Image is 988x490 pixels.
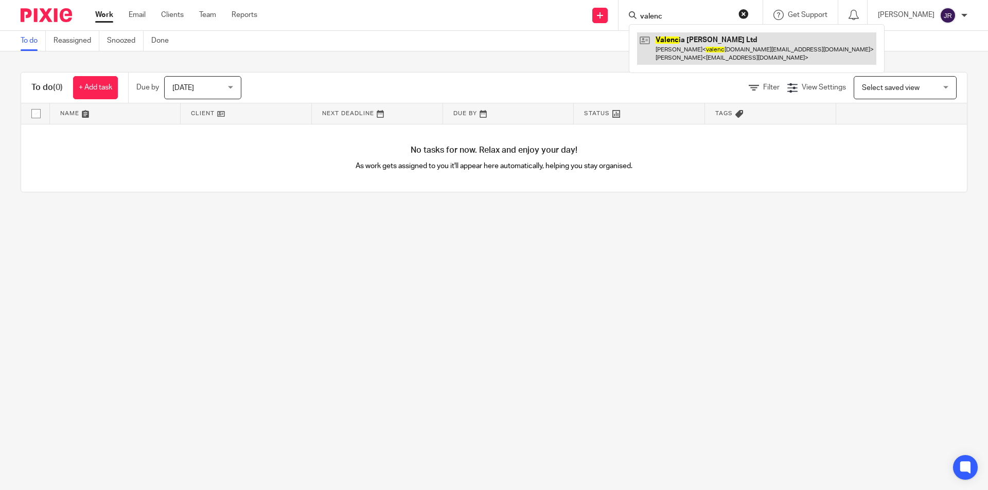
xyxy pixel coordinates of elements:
a: + Add task [73,76,118,99]
h4: No tasks for now. Relax and enjoy your day! [21,145,967,156]
h1: To do [31,82,63,93]
a: Snoozed [107,31,144,51]
img: Pixie [21,8,72,22]
a: Done [151,31,177,51]
span: Tags [715,111,733,116]
p: As work gets assigned to you it'll appear here automatically, helping you stay organised. [258,161,731,171]
span: Get Support [788,11,827,19]
a: Team [199,10,216,20]
span: Filter [763,84,780,91]
span: View Settings [802,84,846,91]
p: [PERSON_NAME] [878,10,934,20]
a: Reports [232,10,257,20]
a: Clients [161,10,184,20]
a: Reassigned [54,31,99,51]
button: Clear [738,9,749,19]
input: Search [639,12,732,22]
a: Work [95,10,113,20]
img: svg%3E [940,7,956,24]
a: Email [129,10,146,20]
span: [DATE] [172,84,194,92]
p: Due by [136,82,159,93]
span: (0) [53,83,63,92]
a: To do [21,31,46,51]
span: Select saved view [862,84,920,92]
